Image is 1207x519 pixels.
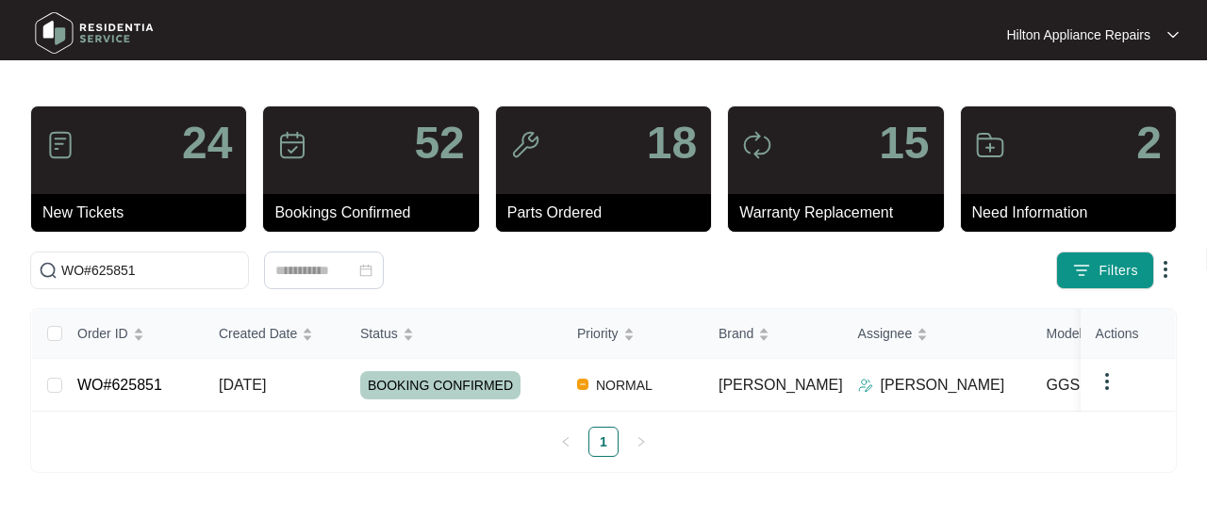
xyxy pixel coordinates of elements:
p: [PERSON_NAME] [881,374,1005,397]
li: Next Page [626,427,656,457]
img: Vercel Logo [577,379,588,390]
p: 24 [182,121,232,166]
th: Brand [703,309,843,359]
button: filter iconFilters [1056,251,1154,289]
img: icon [742,130,772,160]
span: Created Date [219,323,297,344]
span: Assignee [858,323,913,344]
span: Status [360,323,398,344]
img: icon [975,130,1005,160]
span: right [636,436,647,447]
img: icon [277,130,307,160]
button: left [551,427,581,457]
p: Hilton Appliance Repairs [1006,25,1150,44]
th: Assignee [843,309,1032,359]
img: dropdown arrow [1096,370,1118,393]
span: [PERSON_NAME] [719,377,843,393]
img: icon [510,130,540,160]
span: Order ID [77,323,128,344]
span: Filters [1099,261,1138,281]
p: Bookings Confirmed [274,202,478,224]
p: New Tickets [42,202,246,224]
span: Brand [719,323,753,344]
th: Priority [562,309,703,359]
img: icon [45,130,75,160]
input: Search by Order Id, Assignee Name, Customer Name, Brand and Model [61,260,240,281]
th: Created Date [204,309,345,359]
p: 15 [879,121,929,166]
p: Need Information [972,202,1176,224]
a: WO#625851 [77,377,162,393]
span: [DATE] [219,377,266,393]
p: Parts Ordered [507,202,711,224]
th: Status [345,309,562,359]
th: Actions [1081,309,1175,359]
span: left [560,436,571,447]
th: Order ID [62,309,204,359]
img: search-icon [39,261,58,280]
button: right [626,427,656,457]
img: dropdown arrow [1154,258,1177,281]
p: 52 [414,121,464,166]
p: 18 [647,121,697,166]
span: Model [1047,323,1083,344]
p: Warranty Replacement [739,202,943,224]
span: Priority [577,323,619,344]
img: residentia service logo [28,5,160,61]
li: Previous Page [551,427,581,457]
img: dropdown arrow [1167,30,1179,40]
p: 2 [1136,121,1162,166]
img: Assigner Icon [858,378,873,393]
span: BOOKING CONFIRMED [360,371,521,399]
a: 1 [589,428,618,456]
li: 1 [588,427,619,457]
span: NORMAL [588,374,660,397]
img: filter icon [1072,261,1091,280]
